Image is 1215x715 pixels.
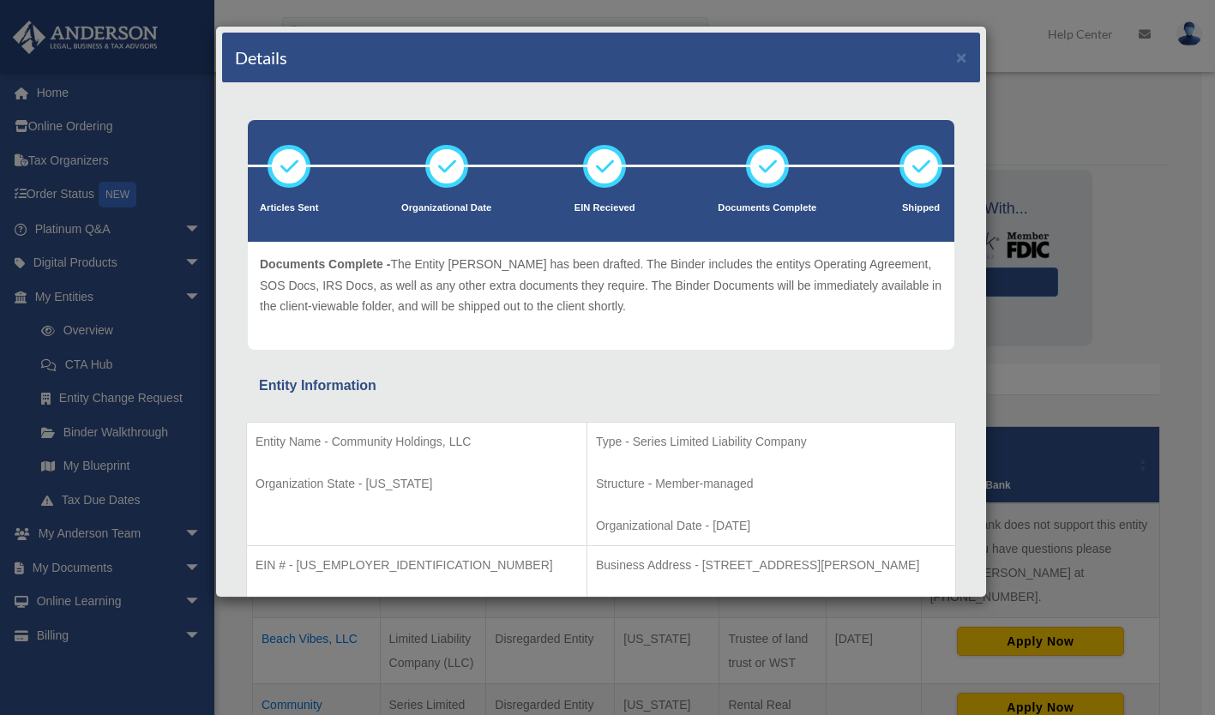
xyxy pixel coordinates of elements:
p: Organizational Date - [DATE] [596,515,947,537]
span: Documents Complete - [260,257,390,271]
h4: Details [235,45,287,69]
p: Type - Series Limited Liability Company [596,431,947,453]
p: Structure - Member-managed [596,473,947,495]
p: EIN # - [US_EMPLOYER_IDENTIFICATION_NUMBER] [256,555,578,576]
p: The Entity [PERSON_NAME] has been drafted. The Binder includes the entitys Operating Agreement, S... [260,254,942,317]
p: SOS number - 806006718 [256,597,578,618]
p: EIN Recieved [574,200,635,217]
p: Organization State - [US_STATE] [256,473,578,495]
p: Shipped [899,200,942,217]
p: Entity Name - Community Holdings, LLC [256,431,578,453]
p: Articles Sent [260,200,318,217]
p: Business Address - [STREET_ADDRESS][PERSON_NAME] [596,555,947,576]
div: Entity Information [259,374,943,398]
p: Documents Complete [718,200,816,217]
p: Organizational Date [401,200,491,217]
button: × [956,48,967,66]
